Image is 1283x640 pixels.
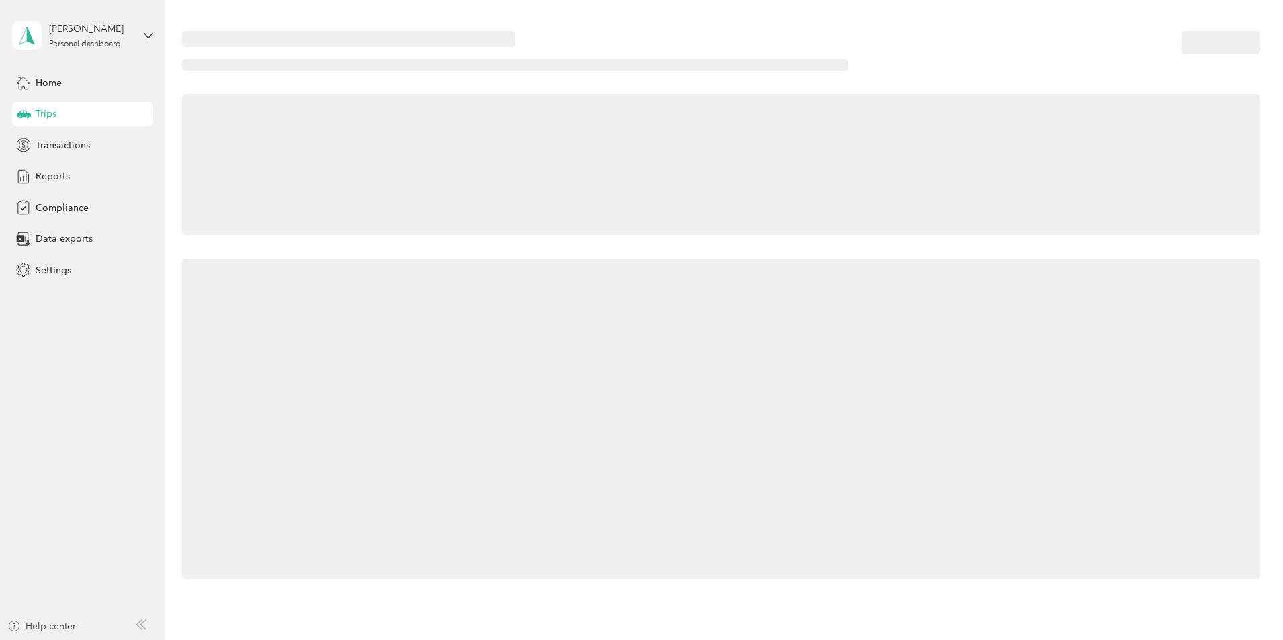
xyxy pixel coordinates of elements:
[36,169,70,183] span: Reports
[49,40,121,48] div: Personal dashboard
[7,619,76,633] button: Help center
[1208,565,1283,640] iframe: Everlance-gr Chat Button Frame
[36,263,71,277] span: Settings
[36,232,93,246] span: Data exports
[36,76,62,90] span: Home
[36,107,56,121] span: Trips
[36,138,90,152] span: Transactions
[49,21,133,36] div: [PERSON_NAME]
[36,201,89,215] span: Compliance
